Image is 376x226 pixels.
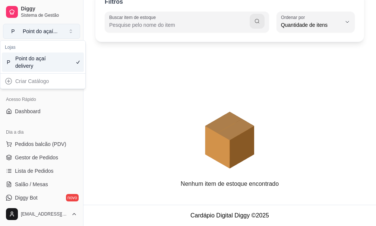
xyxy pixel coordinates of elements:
a: Lista de Pedidos [3,165,80,177]
div: Acesso Rápido [3,93,80,105]
article: Nenhum item de estoque encontrado [181,179,279,188]
div: Lojas [2,42,84,52]
input: Buscar item de estoque [109,21,250,29]
div: Point do açaí delivery [15,55,49,70]
span: Gestor de Pedidos [15,154,58,161]
span: Diggy [21,6,77,12]
label: Buscar item de estoque [109,14,158,20]
a: Dashboard [3,105,80,117]
button: [EMAIL_ADDRESS][DOMAIN_NAME] [3,205,80,223]
label: Ordenar por [281,14,307,20]
span: Pedidos balcão (PDV) [15,140,66,148]
a: Gestor de Pedidos [3,152,80,163]
a: Salão / Mesas [3,178,80,190]
button: Select a team [3,24,80,39]
button: Pedidos balcão (PDV) [3,138,80,150]
span: Diggy Bot [15,194,38,201]
span: P [5,58,12,66]
span: Salão / Mesas [15,181,48,188]
span: [EMAIL_ADDRESS][DOMAIN_NAME] [21,211,68,217]
span: Sistema de Gestão [21,12,77,18]
footer: Cardápio Digital Diggy © 2025 [83,205,376,226]
div: Suggestions [0,41,85,73]
div: animation [95,49,364,179]
div: Suggestions [0,74,85,89]
span: P [9,28,17,35]
a: DiggySistema de Gestão [3,3,80,21]
span: Lista de Pedidos [15,167,54,175]
span: Dashboard [15,108,41,115]
span: Quantidade de itens [281,21,341,29]
a: Diggy Botnovo [3,192,80,204]
button: Ordenar porQuantidade de itens [277,12,355,32]
div: Dia a dia [3,126,80,138]
div: Point do açaí ... [23,28,57,35]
